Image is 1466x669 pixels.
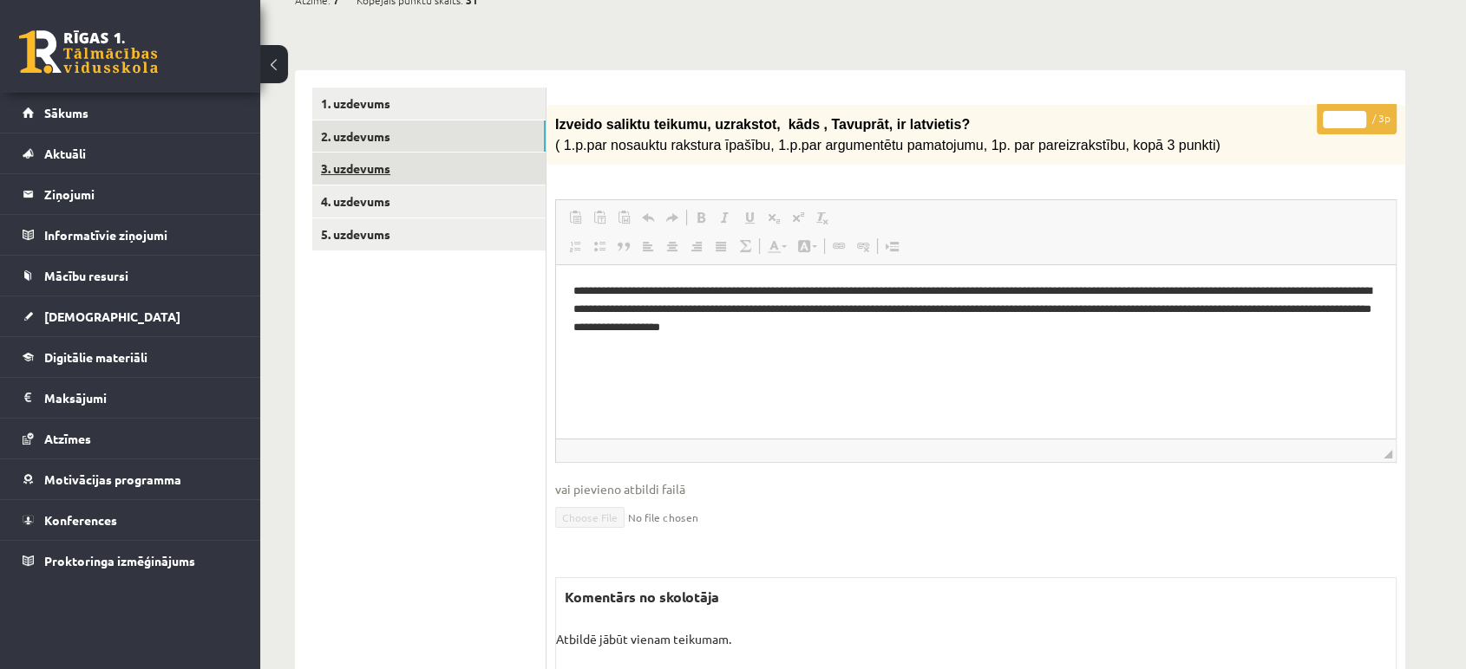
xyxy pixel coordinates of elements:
legend: Ziņojumi [44,174,239,214]
a: По правому краю [684,235,709,257]
a: По центру [660,235,684,257]
a: Полужирный (Ctrl+B) [689,206,713,229]
a: Maksājumi [23,378,239,418]
a: По ширине [709,235,733,257]
a: Motivācijas programma [23,459,239,499]
a: Надстрочный индекс [786,206,810,229]
a: Aktuāli [23,133,239,173]
label: Komentārs no skolotāja [556,578,728,616]
a: Digitālie materiāli [23,337,239,377]
a: Цвет фона [792,235,822,257]
a: Вставить/Редактировать ссылку (Ctrl+K) [827,235,851,257]
a: Вставить (Ctrl+V) [563,206,587,229]
a: Математика [733,235,757,257]
legend: Informatīvie ziņojumi [44,215,239,255]
span: Izveido saliktu teikumu, uzrakstot, kāds , Tavuprāt, ir latvietis? [555,117,970,132]
a: Вставить разрыв страницы для печати [880,235,904,257]
a: Ziņojumi [23,174,239,214]
a: Konferences [23,500,239,540]
a: По левому краю [636,235,660,257]
span: Konferences [44,512,117,528]
p: / 3p [1317,104,1397,134]
a: Отменить (Ctrl+Z) [636,206,660,229]
a: Вставить / удалить нумерованный список [563,235,587,257]
span: Перетащите для изменения размера [1384,450,1392,458]
span: Proktoringa izmēģinājums [44,553,195,568]
span: Aktuāli [44,146,86,161]
span: Mācību resursi [44,268,128,283]
a: [DEMOGRAPHIC_DATA] [23,296,239,336]
a: 3. uzdevums [312,153,546,185]
a: Sākums [23,93,239,133]
span: ( 1.p.par nosauktu rakstura īpašību, 1.p.par argumentētu pamatojumu, 1p. par pareizrakstību, kopā... [555,138,1221,153]
a: 2. uzdevums [312,120,546,153]
a: Подстрочный индекс [762,206,786,229]
a: 1. uzdevums [312,88,546,120]
span: Motivācijas programma [44,471,181,487]
p: Atbildē jābūt vienam teikumam. [556,630,1396,648]
span: Atzīmes [44,431,91,446]
a: Цитата [612,235,636,257]
a: Убрать форматирование [810,206,834,229]
a: Повторить (Ctrl+Y) [660,206,684,229]
legend: Maksājumi [44,378,239,418]
a: 4. uzdevums [312,185,546,218]
span: [DEMOGRAPHIC_DATA] [44,309,180,324]
a: Убрать ссылку [851,235,875,257]
a: Informatīvie ziņojumi [23,215,239,255]
a: Proktoringa izmēģinājums [23,541,239,581]
a: Rīgas 1. Tālmācības vidusskola [19,30,158,74]
a: Цвет текста [762,235,792,257]
a: Вставить только текст (Ctrl+Shift+V) [587,206,612,229]
a: 5. uzdevums [312,218,546,250]
a: Atzīmes [23,419,239,458]
a: Вставить / удалить маркированный список [587,235,612,257]
a: Вставить из Word [612,206,636,229]
span: vai pievieno atbildi failā [555,480,1397,498]
span: Sākums [44,105,88,120]
a: Mācību resursi [23,256,239,296]
span: Digitālie materiāli [44,349,147,365]
a: Курсив (Ctrl+I) [713,206,737,229]
iframe: Визуальный текстовый редактор, wiswyg-editor-user-answer-47433859630680 [556,265,1396,438]
a: Подчеркнутый (Ctrl+U) [737,206,762,229]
